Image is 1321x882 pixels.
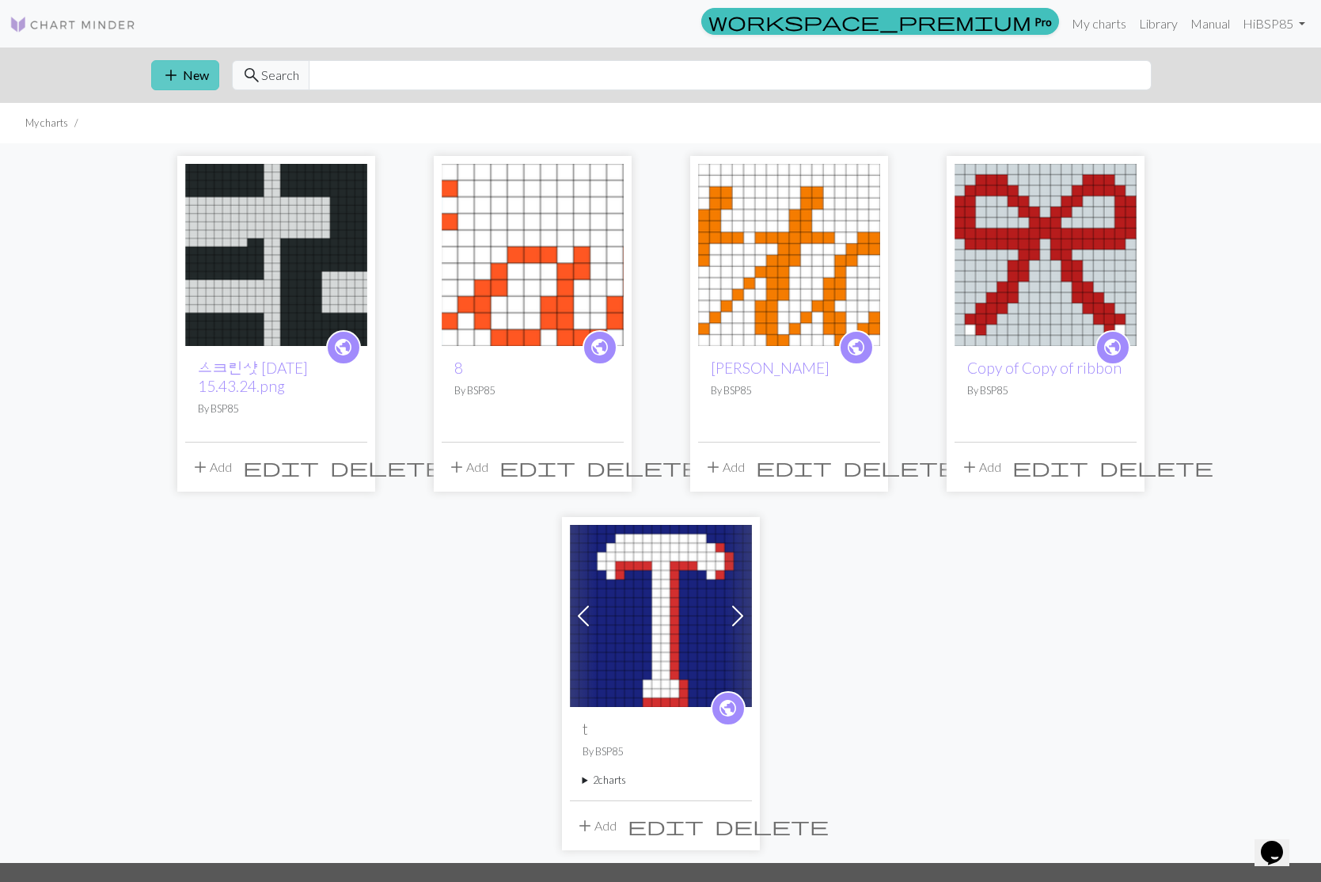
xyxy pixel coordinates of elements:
[1012,456,1088,478] span: edit
[846,332,866,363] i: public
[711,359,829,377] a: [PERSON_NAME]
[701,8,1059,35] a: Pro
[698,245,880,260] a: ott
[1255,819,1305,866] iframe: chat widget
[442,164,624,346] img: 8
[454,359,463,377] a: 8
[718,696,738,720] span: public
[261,66,299,85] span: Search
[718,693,738,724] i: public
[242,64,261,86] span: search
[151,60,219,90] button: New
[191,456,210,478] span: add
[198,359,308,395] a: 스크린샷 [DATE] 15.43.24.png
[325,452,450,482] button: Delete
[326,330,361,365] a: public
[756,456,832,478] span: edit
[25,116,68,131] li: My charts
[628,816,704,835] i: Edit
[590,332,609,363] i: public
[1099,456,1213,478] span: delete
[1012,458,1088,477] i: Edit
[843,456,957,478] span: delete
[333,335,353,359] span: public
[1103,335,1122,359] span: public
[243,458,319,477] i: Edit
[960,456,979,478] span: add
[711,383,867,398] p: By BSP85
[442,245,624,260] a: 8
[955,245,1137,260] a: ribbon
[494,452,581,482] button: Edit
[581,452,706,482] button: Delete
[330,456,444,478] span: delete
[1065,8,1133,40] a: My charts
[586,456,700,478] span: delete
[499,458,575,477] i: Edit
[570,525,752,707] img: t
[698,452,750,482] button: Add
[837,452,962,482] button: Delete
[1236,8,1312,40] a: HiBSP85
[1094,452,1219,482] button: Delete
[583,720,739,738] h2: t
[583,744,739,759] p: By BSP85
[698,164,880,346] img: ott
[704,456,723,478] span: add
[967,359,1122,377] a: Copy of Copy of ribbon
[839,330,874,365] a: public
[583,773,739,788] summary: 2charts
[590,335,609,359] span: public
[185,245,367,260] a: 스크린샷 2025-08-09 15.43.24.png
[708,10,1031,32] span: workspace_premium
[1007,452,1094,482] button: Edit
[1184,8,1236,40] a: Manual
[9,15,136,34] img: Logo
[575,815,594,837] span: add
[1103,332,1122,363] i: public
[570,606,752,622] a: t
[161,64,180,86] span: add
[756,458,832,477] i: Edit
[198,401,355,416] p: By BSP85
[185,164,367,346] img: 스크린샷 2025-08-09 15.43.24.png
[333,332,353,363] i: public
[955,452,1007,482] button: Add
[846,335,866,359] span: public
[185,452,237,482] button: Add
[570,811,622,841] button: Add
[709,811,834,841] button: Delete
[499,456,575,478] span: edit
[955,164,1137,346] img: ribbon
[967,383,1124,398] p: By BSP85
[711,691,746,726] a: public
[442,452,494,482] button: Add
[447,456,466,478] span: add
[243,456,319,478] span: edit
[237,452,325,482] button: Edit
[715,815,829,837] span: delete
[1133,8,1184,40] a: Library
[454,383,611,398] p: By BSP85
[622,811,709,841] button: Edit
[1095,330,1130,365] a: public
[750,452,837,482] button: Edit
[583,330,617,365] a: public
[628,815,704,837] span: edit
